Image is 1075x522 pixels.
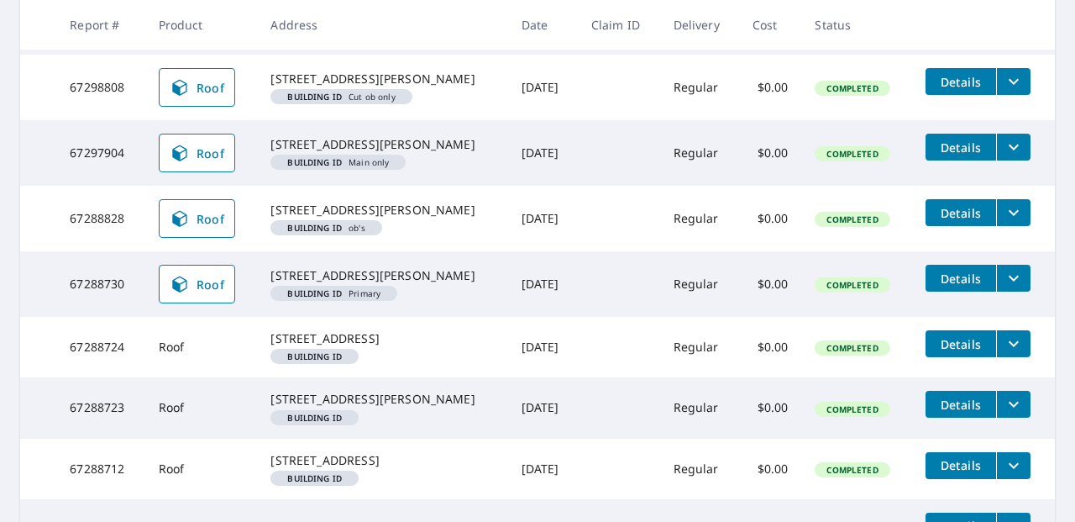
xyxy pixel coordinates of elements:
td: 67288712 [56,439,144,499]
em: Building ID [287,474,342,482]
td: 67288724 [56,317,144,377]
em: Building ID [287,224,342,232]
button: filesDropdownBtn-67288724 [996,330,1030,357]
span: Main only [277,158,399,166]
span: Details [936,140,986,156]
a: Roof [159,265,236,303]
td: Regular [660,186,739,251]
span: Cut ob only [277,92,405,101]
button: filesDropdownBtn-67288730 [996,265,1030,292]
button: detailsBtn-67288730 [926,265,996,292]
span: Completed [816,279,888,291]
td: 67288723 [56,377,144,438]
span: Completed [816,214,888,225]
span: Details [936,74,986,90]
td: $0.00 [739,377,801,438]
td: 67298808 [56,55,144,120]
span: Roof [170,143,225,163]
td: [DATE] [508,439,578,499]
span: Primary [277,289,391,298]
span: Details [936,336,986,352]
button: filesDropdownBtn-67297904 [996,134,1030,161]
td: [DATE] [508,251,578,317]
span: ob's [277,224,375,232]
td: Roof [145,317,258,377]
td: $0.00 [739,186,801,251]
span: Completed [816,403,888,415]
div: [STREET_ADDRESS] [270,330,494,347]
td: $0.00 [739,55,801,120]
button: detailsBtn-67288712 [926,452,996,479]
span: Completed [816,342,888,354]
em: Building ID [287,92,342,101]
button: detailsBtn-67297904 [926,134,996,161]
span: Details [936,397,986,413]
td: $0.00 [739,251,801,317]
button: filesDropdownBtn-67288712 [996,452,1030,479]
button: detailsBtn-67298808 [926,68,996,95]
td: Regular [660,55,739,120]
em: Building ID [287,158,342,166]
span: Roof [170,274,225,294]
button: detailsBtn-67288828 [926,199,996,226]
td: Roof [145,439,258,499]
button: detailsBtn-67288723 [926,391,996,418]
span: Details [936,271,986,287]
div: [STREET_ADDRESS][PERSON_NAME] [270,391,494,408]
span: Roof [170,77,225,98]
td: [DATE] [508,55,578,120]
em: Building ID [287,414,342,422]
td: $0.00 [739,439,801,499]
td: [DATE] [508,317,578,377]
td: Regular [660,439,739,499]
button: detailsBtn-67288724 [926,330,996,357]
td: $0.00 [739,317,801,377]
div: [STREET_ADDRESS][PERSON_NAME] [270,71,494,87]
td: 67288730 [56,251,144,317]
td: Regular [660,377,739,438]
td: Regular [660,251,739,317]
div: [STREET_ADDRESS][PERSON_NAME] [270,267,494,284]
span: Details [936,457,986,473]
td: Regular [660,317,739,377]
td: [DATE] [508,120,578,186]
td: 67297904 [56,120,144,186]
a: Roof [159,199,236,238]
td: 67288828 [56,186,144,251]
td: [DATE] [508,377,578,438]
button: filesDropdownBtn-67288723 [996,391,1030,418]
em: Building ID [287,289,342,298]
button: filesDropdownBtn-67298808 [996,68,1030,95]
td: [DATE] [508,186,578,251]
button: filesDropdownBtn-67288828 [996,199,1030,226]
span: Details [936,205,986,221]
div: [STREET_ADDRESS] [270,452,494,469]
div: [STREET_ADDRESS][PERSON_NAME] [270,136,494,153]
td: Roof [145,377,258,438]
span: Completed [816,82,888,94]
td: Regular [660,120,739,186]
a: Roof [159,134,236,172]
em: Building ID [287,352,342,361]
a: Roof [159,68,236,107]
div: [STREET_ADDRESS][PERSON_NAME] [270,202,494,219]
td: $0.00 [739,120,801,186]
span: Completed [816,148,888,160]
span: Completed [816,464,888,476]
span: Roof [170,208,225,229]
